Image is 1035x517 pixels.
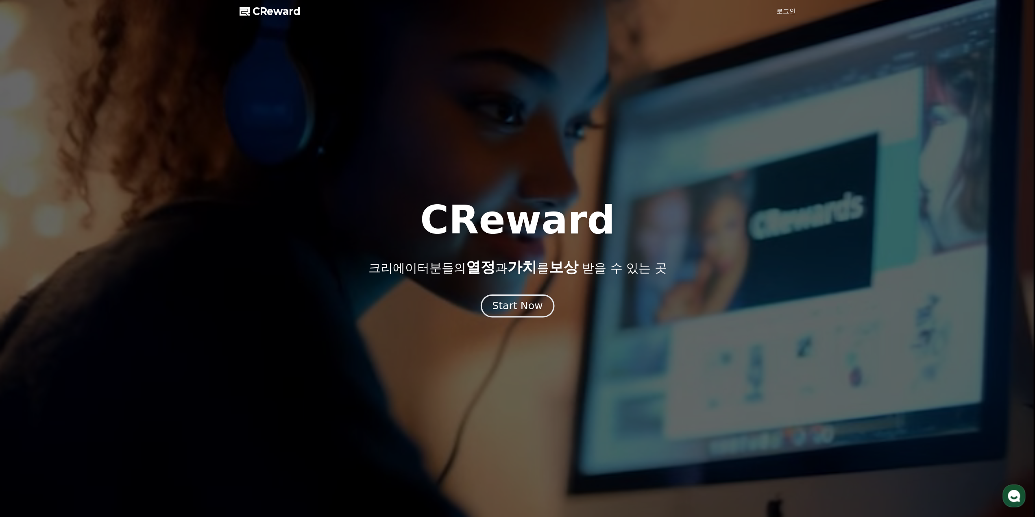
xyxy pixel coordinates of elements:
[420,201,615,240] h1: CReward
[481,294,554,317] button: Start Now
[492,299,543,313] div: Start Now
[368,259,667,275] p: 크리에이터분들의 과 를 받을 수 있는 곳
[466,259,495,275] span: 열정
[253,5,301,18] span: CReward
[776,7,796,16] a: 로그인
[482,303,553,311] a: Start Now
[240,5,301,18] a: CReward
[549,259,578,275] span: 보상
[74,270,84,277] span: 대화
[126,270,135,277] span: 설정
[507,259,536,275] span: 가치
[26,270,31,277] span: 홈
[54,258,105,278] a: 대화
[105,258,156,278] a: 설정
[2,258,54,278] a: 홈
